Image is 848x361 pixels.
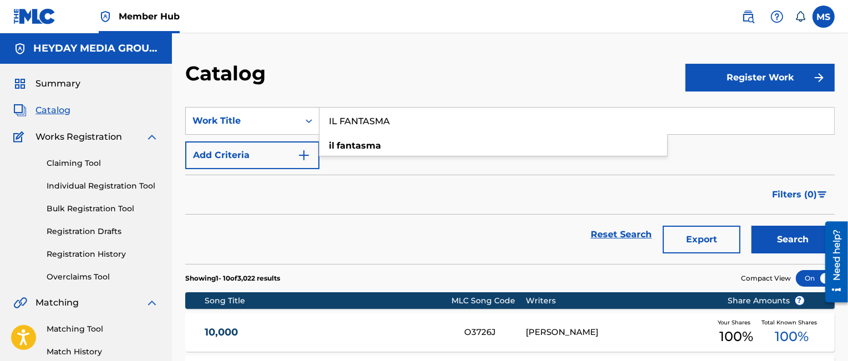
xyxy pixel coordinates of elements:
[817,191,827,198] img: filter
[770,10,784,23] img: help
[795,296,804,305] span: ?
[297,149,311,162] img: 9d2ae6d4665cec9f34b9.svg
[47,226,159,237] a: Registration Drafts
[47,180,159,192] a: Individual Registration Tool
[47,157,159,169] a: Claiming Tool
[762,318,822,327] span: Total Known Shares
[185,61,271,86] h2: Catalog
[13,77,80,90] a: SummarySummary
[145,130,159,144] img: expand
[47,323,159,335] a: Matching Tool
[795,11,806,22] div: Notifications
[728,295,805,307] span: Share Amounts
[793,308,848,361] iframe: Chat Widget
[119,10,180,23] span: Member Hub
[766,6,788,28] div: Help
[718,318,755,327] span: Your Shares
[817,217,848,306] iframe: Resource Center
[35,296,79,309] span: Matching
[775,327,809,347] span: 100 %
[464,326,526,339] div: O3726J
[741,273,791,283] span: Compact View
[47,271,159,283] a: Overclaims Tool
[751,226,835,253] button: Search
[47,248,159,260] a: Registration History
[451,295,525,307] div: MLC Song Code
[13,130,28,144] img: Works Registration
[526,295,711,307] div: Writers
[663,226,740,253] button: Export
[737,6,759,28] a: Public Search
[765,181,835,209] button: Filters (0)
[772,188,817,201] span: Filters ( 0 )
[192,114,292,128] div: Work Title
[719,327,753,347] span: 100 %
[813,71,826,84] img: f7272a7cc735f4ea7f67.svg
[13,42,27,55] img: Accounts
[33,42,159,55] h5: HEYDAY MEDIA GROUP LLC
[205,326,449,339] a: 10,000
[685,64,835,91] button: Register Work
[13,104,27,117] img: Catalog
[185,273,280,283] p: Showing 1 - 10 of 3,022 results
[742,10,755,23] img: search
[329,140,334,151] strong: il
[585,222,657,247] a: Reset Search
[145,296,159,309] img: expand
[99,10,112,23] img: Top Rightsholder
[35,130,122,144] span: Works Registration
[526,326,711,339] div: [PERSON_NAME]
[13,8,56,24] img: MLC Logo
[13,296,27,309] img: Matching
[47,346,159,358] a: Match History
[35,104,70,117] span: Catalog
[47,203,159,215] a: Bulk Registration Tool
[13,77,27,90] img: Summary
[185,141,319,169] button: Add Criteria
[205,295,451,307] div: Song Title
[13,104,70,117] a: CatalogCatalog
[813,6,835,28] div: User Menu
[185,107,835,264] form: Search Form
[35,77,80,90] span: Summary
[337,140,381,151] strong: fantasma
